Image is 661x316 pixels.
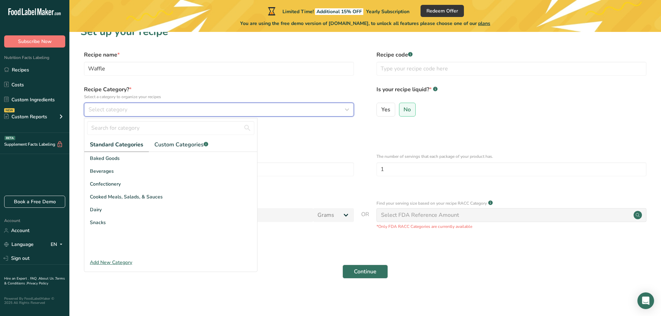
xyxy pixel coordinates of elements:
span: Standard Categories [90,140,143,149]
div: EN [51,240,65,249]
p: The number of servings that each package of your product has. [376,153,646,160]
label: Recipe name [84,51,354,59]
div: Open Intercom Messenger [637,292,654,309]
div: Powered By FoodLabelMaker © 2025 All Rights Reserved [4,297,65,305]
button: Continue [342,265,388,279]
span: Custom Categories [154,140,208,149]
p: Select a category to organize your recipes [84,94,354,100]
a: Terms & Conditions . [4,276,65,286]
div: NEW [4,108,15,112]
input: Search for category [87,121,254,135]
input: Type your recipe name here [84,62,354,76]
span: Yearly Subscription [366,8,409,15]
button: Subscribe Now [4,35,65,48]
div: Limited Time! [266,7,409,15]
p: Find your serving size based on your recipe RACC Category [376,200,487,206]
span: Beverages [90,168,114,175]
span: No [404,106,411,113]
button: Redeem Offer [421,5,464,17]
input: Type your recipe code here [376,62,646,76]
span: Subscribe Now [18,38,52,45]
a: Book a Free Demo [4,196,65,208]
a: Language [4,238,34,250]
div: Select FDA Reference Amount [381,211,459,219]
span: You are using the free demo version of [DOMAIN_NAME], to unlock all features please choose one of... [240,20,490,27]
label: Recipe code [376,51,646,59]
span: Additional 15% OFF [315,8,363,15]
span: Cooked Meals, Salads, & Sauces [90,193,163,200]
a: About Us . [39,276,55,281]
span: Redeem Offer [426,7,458,15]
a: FAQ . [30,276,39,281]
a: Hire an Expert . [4,276,29,281]
a: Privacy Policy [27,281,48,286]
p: *Only FDA RACC Categories are currently available [376,223,646,230]
span: Confectionery [90,180,121,188]
span: OR [361,210,369,230]
div: BETA [5,136,15,140]
label: Recipe Category? [84,85,354,100]
span: Dairy [90,206,102,213]
span: plans [478,20,490,27]
span: Select category [88,105,127,114]
span: Yes [381,106,390,113]
div: Custom Reports [4,113,47,120]
span: Snacks [90,219,106,226]
span: Continue [354,267,376,276]
div: Add New Category [84,259,257,266]
label: Is your recipe liquid? [376,85,646,100]
span: Baked Goods [90,155,120,162]
button: Select category [84,103,354,117]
